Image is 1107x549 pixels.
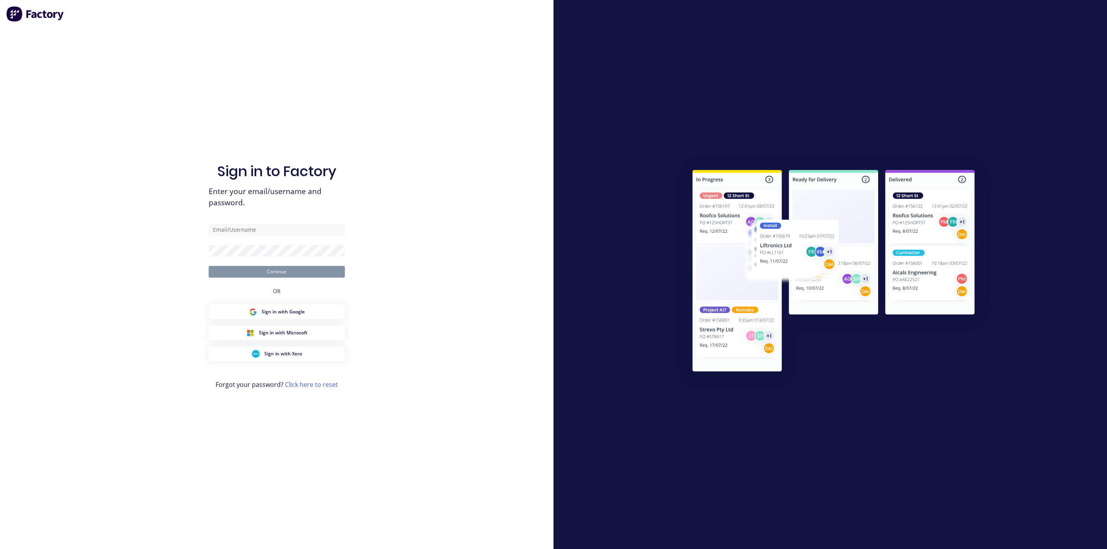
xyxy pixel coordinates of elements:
img: Microsoft Sign in [246,329,254,337]
span: Forgot your password? [216,380,338,389]
div: OR [273,278,281,304]
img: Google Sign in [249,308,257,316]
span: Sign in with Google [262,308,305,315]
span: Enter your email/username and password. [209,186,345,208]
a: Click here to reset [285,380,338,389]
button: Microsoft Sign inSign in with Microsoft [209,325,345,340]
span: Sign in with Microsoft [259,329,307,336]
img: Xero Sign in [252,350,260,358]
button: Continue [209,266,345,278]
span: Sign in with Xero [264,350,302,357]
button: Xero Sign inSign in with Xero [209,346,345,361]
img: Factory [6,6,65,22]
h1: Sign in to Factory [217,163,336,180]
input: Email/Username [209,224,345,236]
button: Google Sign inSign in with Google [209,304,345,319]
img: Sign in [675,154,992,390]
